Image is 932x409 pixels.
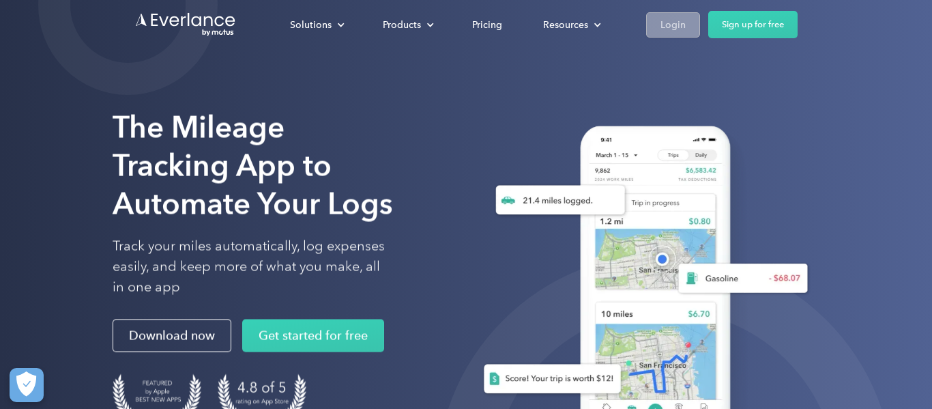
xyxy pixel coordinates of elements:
div: Pricing [472,16,502,33]
div: Solutions [276,13,355,37]
div: Products [369,13,445,37]
a: Get started for free [242,320,384,352]
button: Cookies Settings [10,368,44,402]
div: Login [660,16,686,33]
p: Track your miles automatically, log expenses easily, and keep more of what you make, all in one app [113,236,385,298]
strong: The Mileage Tracking App to Automate Your Logs [113,109,393,222]
div: Resources [543,16,588,33]
a: Pricing [458,13,516,37]
div: Resources [529,13,612,37]
a: Download now [113,320,231,352]
div: Solutions [290,16,332,33]
a: Sign up for free [708,11,798,38]
a: Login [646,12,700,38]
a: Go to homepage [134,12,237,38]
div: Products [383,16,421,33]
